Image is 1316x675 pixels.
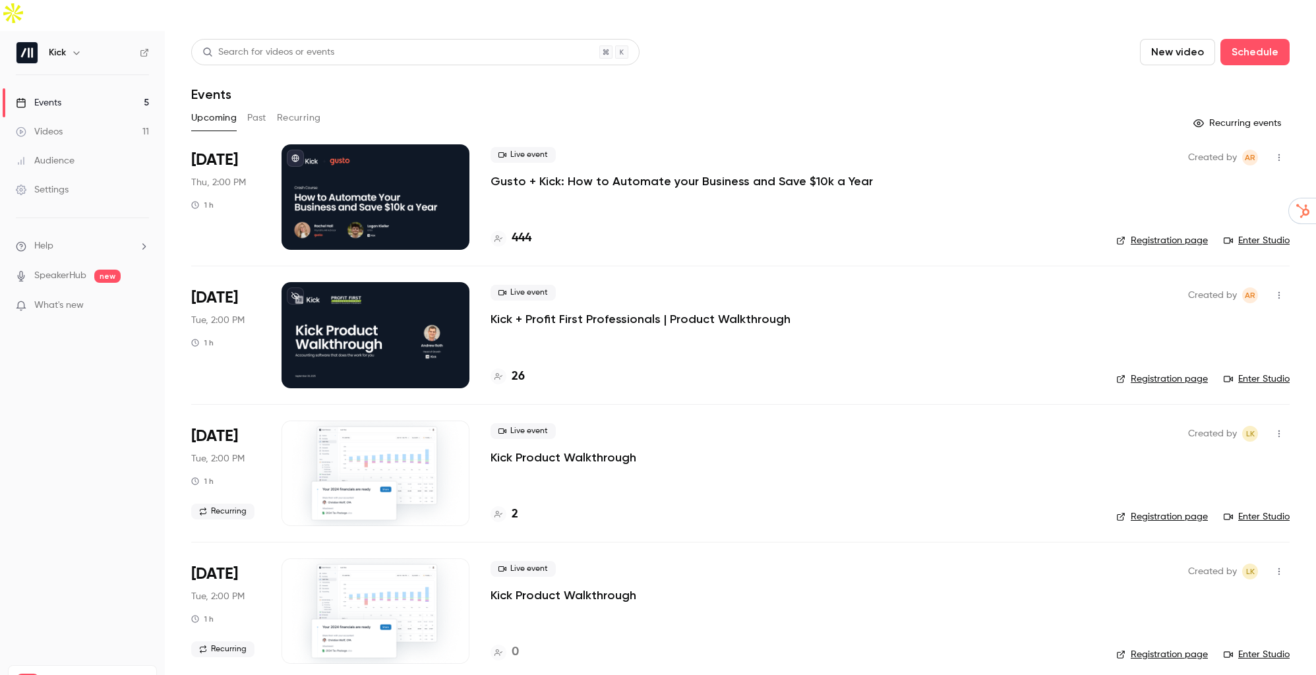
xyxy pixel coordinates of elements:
a: 26 [491,368,525,386]
span: Logan Kieller [1242,426,1258,442]
div: Sep 30 Tue, 11:00 AM (America/Los Angeles) [191,421,260,526]
span: What's new [34,299,84,312]
a: SpeakerHub [34,269,86,283]
a: Registration page [1116,510,1208,523]
span: [DATE] [191,150,238,171]
h6: Kick [49,46,66,59]
span: Live event [491,147,556,163]
span: Recurring [191,641,254,657]
div: 1 h [191,614,214,624]
span: Created by [1188,287,1237,303]
span: AR [1245,287,1255,303]
span: Created by [1188,564,1237,579]
div: Audience [16,154,75,167]
a: 444 [491,229,531,247]
a: Enter Studio [1224,372,1290,386]
span: Thu, 2:00 PM [191,176,246,189]
a: Kick Product Walkthrough [491,587,636,603]
div: 1 h [191,337,214,348]
a: 2 [491,506,518,523]
span: Logan Kieller [1242,564,1258,579]
span: Live event [491,561,556,577]
button: Recurring [277,107,321,129]
div: Videos [16,125,63,138]
iframe: Noticeable Trigger [133,300,149,312]
div: 1 h [191,476,214,486]
h4: 2 [512,506,518,523]
span: Tue, 2:00 PM [191,314,245,327]
h4: 0 [512,643,519,661]
div: Search for videos or events [202,45,334,59]
a: Enter Studio [1224,510,1290,523]
div: Oct 7 Tue, 11:00 AM (America/Los Angeles) [191,558,260,664]
a: Kick Product Walkthrough [491,450,636,465]
button: Recurring events [1187,113,1290,134]
span: Andrew Roth [1242,150,1258,165]
h1: Events [191,86,231,102]
a: Registration page [1116,234,1208,247]
li: help-dropdown-opener [16,239,149,253]
button: Past [247,107,266,129]
a: Enter Studio [1224,648,1290,661]
div: Settings [16,183,69,196]
span: [DATE] [191,564,238,585]
span: AR [1245,150,1255,165]
span: Created by [1188,426,1237,442]
a: Gusto + Kick: How to Automate your Business and Save $10k a Year [491,173,873,189]
span: Andrew Roth [1242,287,1258,303]
a: Registration page [1116,648,1208,661]
a: Registration page [1116,372,1208,386]
h4: 444 [512,229,531,247]
h4: 26 [512,368,525,386]
span: new [94,270,121,283]
span: Recurring [191,504,254,519]
button: Schedule [1220,39,1290,65]
span: LK [1246,564,1255,579]
span: [DATE] [191,426,238,447]
div: Sep 30 Tue, 2:00 PM (America/Toronto) [191,282,260,388]
a: Kick + Profit First Professionals | Product Walkthrough [491,311,791,327]
span: Tue, 2:00 PM [191,452,245,465]
span: LK [1246,426,1255,442]
span: Created by [1188,150,1237,165]
a: Enter Studio [1224,234,1290,247]
span: Help [34,239,53,253]
a: 0 [491,643,519,661]
button: Upcoming [191,107,237,129]
span: Tue, 2:00 PM [191,590,245,603]
span: Live event [491,423,556,439]
div: Sep 25 Thu, 11:00 AM (America/Vancouver) [191,144,260,250]
button: New video [1140,39,1215,65]
div: 1 h [191,200,214,210]
div: Events [16,96,61,109]
span: [DATE] [191,287,238,308]
img: Kick [16,42,38,63]
span: Live event [491,285,556,301]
